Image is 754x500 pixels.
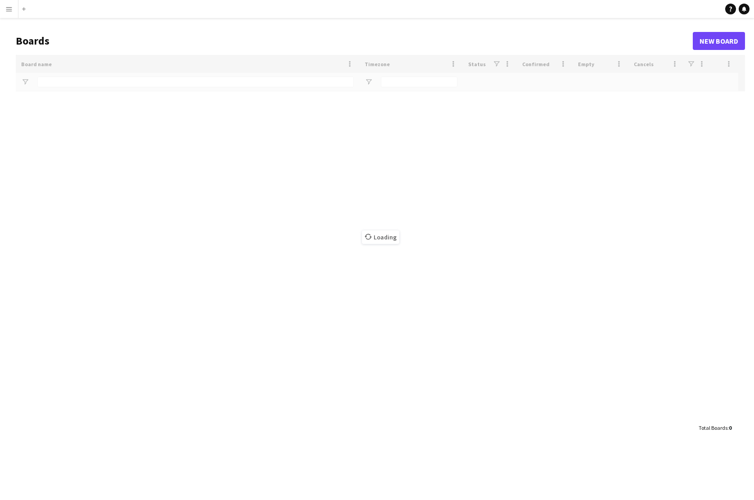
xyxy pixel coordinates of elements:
[16,34,693,48] h1: Boards
[729,424,731,431] span: 0
[362,230,399,244] span: Loading
[699,419,731,437] div: :
[693,32,745,50] a: New Board
[699,424,727,431] span: Total Boards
